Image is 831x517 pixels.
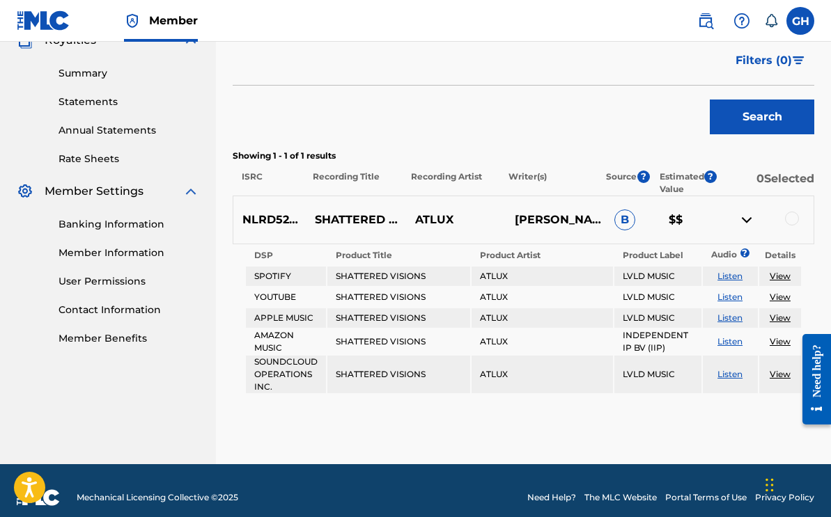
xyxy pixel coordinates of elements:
span: ? [704,170,717,183]
td: ATLUX [472,287,612,307]
td: SHATTERED VISIONS [327,308,471,328]
p: ATLUX [405,212,505,228]
a: Listen [717,369,743,379]
span: Member [149,13,198,29]
td: LVLD MUSIC [614,267,701,286]
img: search [697,13,714,29]
a: Listen [717,312,743,323]
th: DSP [246,246,326,265]
p: Source [606,170,637,196]
td: ATLUX [472,308,612,328]
p: [PERSON_NAME] [PERSON_NAME] [505,212,605,228]
a: Need Help? [527,491,576,504]
div: Drag [766,464,774,506]
p: Writer(s) [499,170,597,196]
td: APPLE MUSIC [246,308,326,328]
img: MLC Logo [17,10,70,31]
td: ATLUX [472,267,612,286]
div: Help [728,7,756,35]
td: LVLD MUSIC [614,287,701,307]
a: View [770,312,791,323]
th: Product Label [614,246,701,265]
a: Listen [717,271,743,281]
iframe: Resource Center [792,324,831,436]
td: SHATTERED VISIONS [327,287,471,307]
a: View [770,369,791,379]
div: Notifications [764,14,778,28]
button: Search [710,100,814,134]
img: logo [17,489,60,506]
iframe: Chat Widget [761,450,831,517]
td: INDEPENDENT IP BV (IIP) [614,329,701,354]
p: Showing 1 - 1 of 1 results [233,150,814,162]
td: ATLUX [472,356,612,393]
a: Listen [717,336,743,347]
a: Contact Information [59,303,199,317]
td: LVLD MUSIC [614,356,701,393]
td: LVLD MUSIC [614,308,701,328]
td: SHATTERED VISIONS [327,267,471,286]
img: help [733,13,750,29]
p: Recording Title [304,170,401,196]
a: Member Benefits [59,331,199,346]
a: Listen [717,292,743,302]
th: Product Artist [472,246,612,265]
th: Details [759,246,802,265]
p: $$ [660,212,714,228]
a: Annual Statements [59,123,199,138]
div: User Menu [786,7,814,35]
img: filter [793,56,805,65]
span: Member Settings [45,183,143,200]
img: Member Settings [17,183,33,200]
p: Estimated Value [660,170,704,196]
a: User Permissions [59,274,199,289]
a: View [770,336,791,347]
a: Public Search [692,7,720,35]
img: expand [182,183,199,200]
td: SHATTERED VISIONS [327,356,471,393]
span: ? [745,248,745,257]
a: Portal Terms of Use [665,491,747,504]
p: NLRD52401641 [233,212,306,228]
p: Recording Artist [401,170,499,196]
a: Rate Sheets [59,152,199,166]
a: Summary [59,66,199,81]
p: 0 Selected [717,170,814,196]
td: YOUTUBE [246,287,326,307]
button: Filters (0) [727,43,814,78]
a: Statements [59,95,199,109]
img: Top Rightsholder [124,13,141,29]
a: The MLC Website [584,491,657,504]
a: Member Information [59,246,199,260]
td: SHATTERED VISIONS [327,329,471,354]
img: contract [738,212,755,228]
p: Audio [703,248,720,261]
span: Filters ( 0 ) [736,52,792,69]
a: Privacy Policy [755,491,814,504]
p: ISRC [233,170,304,196]
td: SOUNDCLOUD OPERATIONS INC. [246,356,326,393]
th: Product Title [327,246,471,265]
td: AMAZON MUSIC [246,329,326,354]
a: View [770,271,791,281]
td: ATLUX [472,329,612,354]
span: Mechanical Licensing Collective © 2025 [77,491,238,504]
span: ? [637,170,650,183]
td: SPOTIFY [246,267,326,286]
span: B [614,209,635,230]
a: Banking Information [59,217,199,232]
a: View [770,292,791,302]
p: SHATTERED VISIONS [306,212,405,228]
